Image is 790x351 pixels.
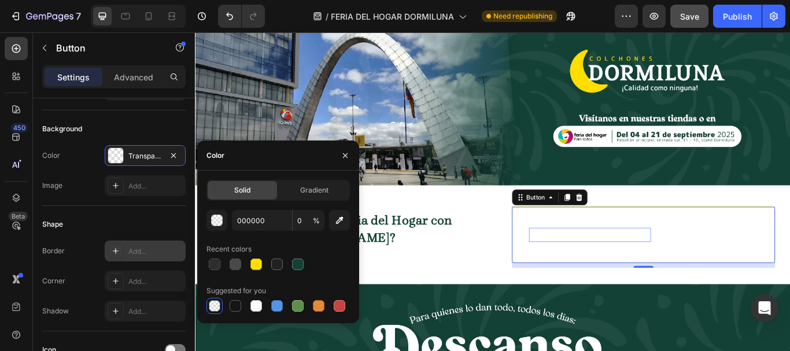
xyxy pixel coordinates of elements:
div: Color [206,150,224,161]
p: Button [56,41,154,55]
input: Eg: FFFFFF [232,210,292,231]
span: / [326,10,328,23]
div: Shadow [42,306,69,316]
div: Transparent [128,151,162,161]
div: Rich Text Editor. Editing area: main [389,228,531,245]
span: Gradient [300,185,328,195]
p: Advanced [114,71,153,83]
button: Publish [713,5,762,28]
p: 7 [76,9,81,23]
div: 450 [11,123,28,132]
div: Recent colors [206,244,252,254]
button: 7 [5,5,86,28]
span: Solid [234,185,250,195]
div: Color [42,150,60,161]
div: Button [384,187,410,198]
div: Shape [42,219,63,230]
div: Add... [128,276,183,287]
div: Add... [128,306,183,317]
button: Save [670,5,708,28]
div: Border [42,246,65,256]
div: Suggested for you [206,286,266,296]
div: Open Intercom Messenger [751,294,778,322]
div: Undo/Redo [218,5,265,28]
span: % [313,216,320,226]
p: ¡Incribete aquí y lleva tus bolestas! [389,228,531,245]
div: Add... [128,246,183,257]
div: Corner [42,276,65,286]
span: FERIA DEL HOGAR DORMILUNA [331,10,454,23]
p: Settings [57,71,90,83]
div: Background [42,124,82,134]
span: Save [680,12,699,21]
div: Image [42,180,62,191]
span: Need republishing [493,11,552,21]
div: Beta [9,212,28,221]
div: Add... [128,181,183,191]
div: Publish [723,10,752,23]
button: <p>¡Incribete aquí y lleva tus bolestas!</p> [375,221,545,252]
iframe: Design area [195,32,790,351]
